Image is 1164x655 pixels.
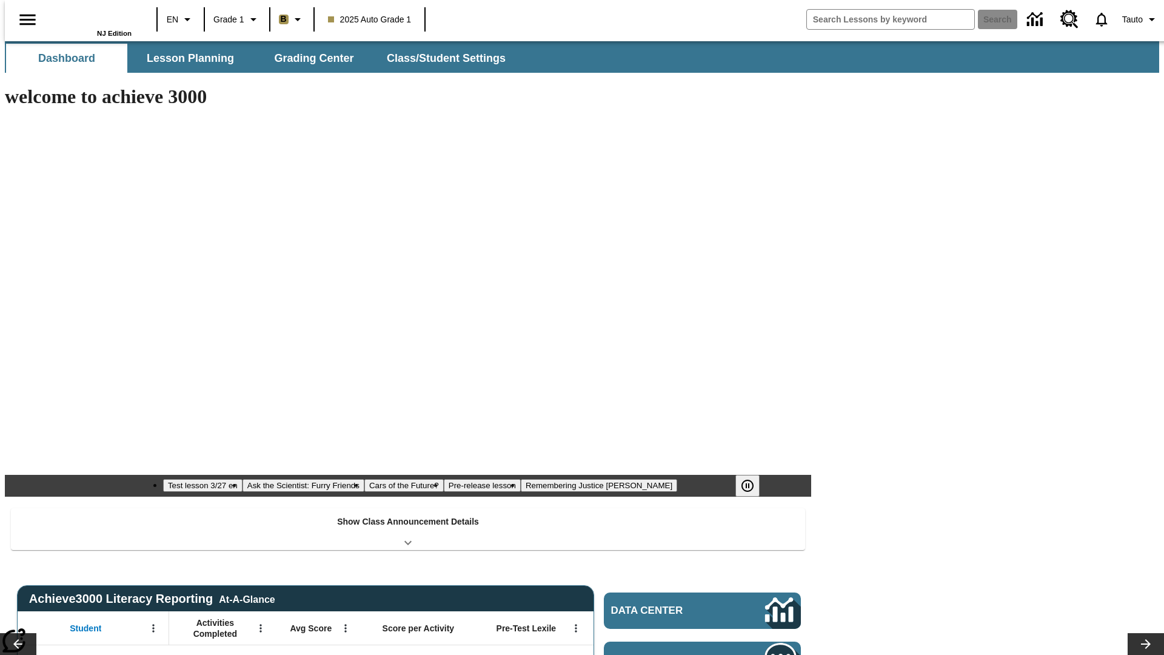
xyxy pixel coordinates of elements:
[5,44,517,73] div: SubNavbar
[161,8,200,30] button: Language: EN, Select a language
[567,619,585,637] button: Open Menu
[807,10,974,29] input: search field
[219,592,275,605] div: At-A-Glance
[10,2,45,38] button: Open side menu
[1117,8,1164,30] button: Profile/Settings
[364,479,444,492] button: Slide 3 Cars of the Future?
[377,44,515,73] button: Class/Student Settings
[5,41,1159,73] div: SubNavbar
[97,30,132,37] span: NJ Edition
[611,605,724,617] span: Data Center
[253,44,375,73] button: Grading Center
[337,516,479,528] p: Show Class Announcement Details
[70,623,101,634] span: Student
[1020,3,1053,36] a: Data Center
[213,13,244,26] span: Grade 1
[11,508,805,550] div: Show Class Announcement Details
[5,86,811,108] h1: welcome to achieve 3000
[735,475,760,497] button: Pause
[1053,3,1086,36] a: Resource Center, Will open in new tab
[274,8,310,30] button: Boost Class color is light brown. Change class color
[163,479,242,492] button: Slide 1 Test lesson 3/27 en
[252,619,270,637] button: Open Menu
[336,619,355,637] button: Open Menu
[521,479,677,492] button: Slide 5 Remembering Justice O'Connor
[290,623,332,634] span: Avg Score
[242,479,364,492] button: Slide 2 Ask the Scientist: Furry Friends
[1128,633,1164,655] button: Lesson carousel, Next
[209,8,266,30] button: Grade: Grade 1, Select a grade
[735,475,772,497] div: Pause
[175,617,255,639] span: Activities Completed
[29,592,275,606] span: Achieve3000 Literacy Reporting
[6,44,127,73] button: Dashboard
[604,593,801,629] a: Data Center
[1086,4,1117,35] a: Notifications
[383,623,455,634] span: Score per Activity
[53,4,132,37] div: Home
[167,13,178,26] span: EN
[497,623,557,634] span: Pre-Test Lexile
[53,5,132,30] a: Home
[281,12,287,27] span: B
[130,44,251,73] button: Lesson Planning
[144,619,162,637] button: Open Menu
[328,13,412,26] span: 2025 Auto Grade 1
[1122,13,1143,26] span: Tauto
[444,479,521,492] button: Slide 4 Pre-release lesson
